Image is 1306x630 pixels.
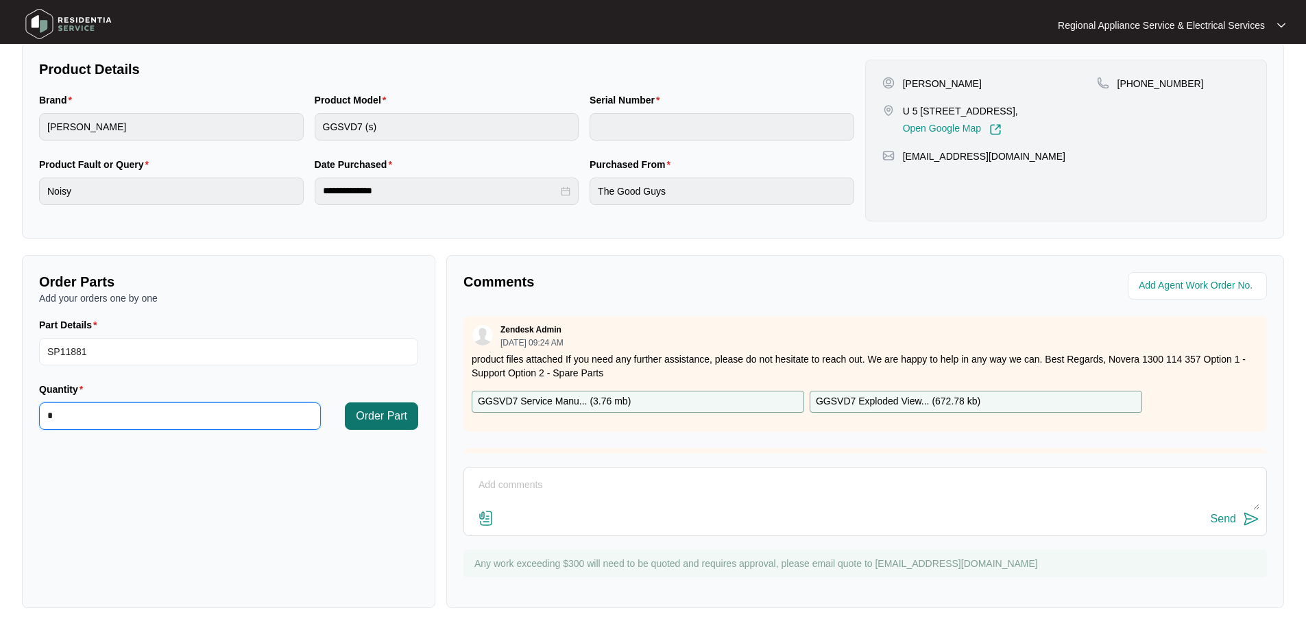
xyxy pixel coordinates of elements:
[356,408,407,424] span: Order Part
[590,158,676,171] label: Purchased From
[323,184,559,198] input: Date Purchased
[882,104,895,117] img: map-pin
[903,149,1065,163] p: [EMAIL_ADDRESS][DOMAIN_NAME]
[39,113,304,141] input: Brand
[472,352,1259,380] p: product files attached If you need any further assistance, please do not hesitate to reach out. W...
[39,318,103,332] label: Part Details
[39,178,304,205] input: Product Fault or Query
[39,291,418,305] p: Add your orders one by one
[315,158,398,171] label: Date Purchased
[40,403,320,429] input: Quantity
[590,113,854,141] input: Serial Number
[989,123,1002,136] img: Link-External
[903,123,1002,136] a: Open Google Map
[39,93,77,107] label: Brand
[1243,511,1259,527] img: send-icon.svg
[478,394,631,409] p: GGSVD7 Service Manu... ( 3.76 mb )
[463,272,856,291] p: Comments
[590,93,665,107] label: Serial Number
[1277,22,1285,29] img: dropdown arrow
[882,77,895,89] img: user-pin
[478,510,494,526] img: file-attachment-doc.svg
[39,383,88,396] label: Quantity
[315,93,392,107] label: Product Model
[903,104,1018,118] p: U 5 [STREET_ADDRESS],
[315,113,579,141] input: Product Model
[590,178,854,205] input: Purchased From
[882,149,895,162] img: map-pin
[1058,19,1265,32] p: Regional Appliance Service & Electrical Services
[500,339,564,347] p: [DATE] 09:24 AM
[39,158,154,171] label: Product Fault or Query
[21,3,117,45] img: residentia service logo
[1097,77,1109,89] img: map-pin
[39,338,418,365] input: Part Details
[1117,77,1204,90] p: [PHONE_NUMBER]
[500,324,561,335] p: Zendesk Admin
[39,60,854,79] p: Product Details
[1211,510,1259,529] button: Send
[816,394,980,409] p: GGSVD7 Exploded View... ( 672.78 kb )
[903,77,982,90] p: [PERSON_NAME]
[345,402,418,430] button: Order Part
[472,325,493,346] img: user.svg
[1139,278,1259,294] input: Add Agent Work Order No.
[39,272,418,291] p: Order Parts
[1211,513,1236,525] div: Send
[474,557,1260,570] p: Any work exceeding $300 will need to be quoted and requires approval, please email quote to [EMAI...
